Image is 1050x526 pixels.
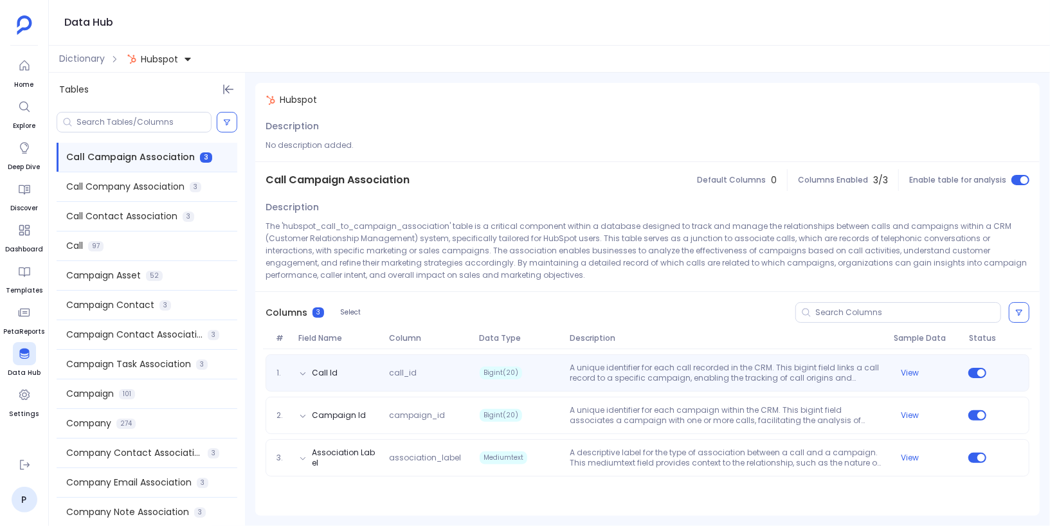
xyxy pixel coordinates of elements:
span: 3 [190,182,201,192]
a: Discover [10,177,38,213]
span: Column [384,333,475,343]
span: Company Email Association [66,476,192,489]
button: Hide Tables [219,80,237,98]
span: Data Hub [8,368,41,378]
span: Columns Enabled [798,175,868,185]
p: A unique identifier for each call recorded in the CRM. This bigint field links a call record to a... [565,363,888,383]
span: 3. [271,453,294,463]
p: A unique identifier for each campaign within the CRM. This bigint field associates a campaign wit... [565,405,888,426]
button: Campaign Id [312,410,366,421]
span: 101 [119,389,135,399]
span: Home [13,80,36,90]
span: Call [66,239,83,253]
img: petavue logo [17,15,32,35]
span: Company [66,417,111,430]
p: The 'hubspot_call_to_campaign_association' table is a critical component within a database design... [266,220,1029,281]
span: 3 [183,212,194,222]
span: Description [266,120,319,133]
p: No description added. [266,139,1029,151]
span: Enable table for analysis [909,175,1006,185]
span: 3 [208,448,219,458]
span: Sample Data [889,333,964,343]
span: Bigint(20) [480,409,522,422]
span: Templates [6,286,42,296]
span: Data Type [474,333,565,343]
span: Campaign Asset [66,269,141,282]
span: 3 [200,152,212,163]
span: Company Note Association [66,505,189,519]
span: 3 [196,359,208,370]
input: Search Columns [815,307,1000,318]
span: 97 [88,241,104,251]
a: Explore [13,95,36,131]
span: Bigint(20) [480,367,522,379]
span: Company Contact Association [66,446,203,460]
span: Description [266,201,319,214]
img: hubspot.svg [127,54,137,64]
button: View [901,410,919,421]
span: 2. [271,410,294,421]
a: Dashboard [5,219,43,255]
span: Campaign Contact [66,298,154,312]
span: Hubspot [280,93,317,107]
span: Deep Dive [8,162,41,172]
span: Call Campaign Association [266,172,410,188]
button: Hubspot [124,49,195,69]
span: Dashboard [5,244,43,255]
button: Association Label [312,448,379,468]
span: 1. [271,368,294,378]
span: Mediumtext [480,451,527,464]
span: 0 [771,174,777,187]
img: hubspot.svg [266,95,276,105]
a: Templates [6,260,42,296]
span: Settings [10,409,39,419]
span: Dictionary [59,52,105,66]
span: Explore [13,121,36,131]
span: 3 [208,330,219,340]
span: campaign_id [384,410,474,421]
button: Select [332,304,369,321]
span: Discover [10,203,38,213]
button: View [901,453,919,463]
span: 3 / 3 [873,174,888,187]
span: PetaReports [4,327,45,337]
span: Call Company Association [66,180,185,194]
span: 3 [197,478,208,488]
a: PetaReports [4,301,45,337]
h1: Data Hub [64,14,113,32]
input: Search Tables/Columns [77,117,211,127]
div: Tables [49,73,245,107]
p: A descriptive label for the type of association between a call and a campaign. This mediumtext fi... [565,448,888,468]
span: Status [964,333,994,343]
span: 274 [116,419,136,429]
a: Home [13,54,36,90]
a: Deep Dive [8,136,41,172]
button: View [901,368,919,378]
span: Campaign Task Association [66,358,191,371]
span: Columns [266,306,307,320]
span: Call Contact Association [66,210,177,223]
span: Description [565,333,889,343]
span: 3 [312,307,324,318]
span: association_label [384,453,474,463]
span: call_id [384,368,474,378]
a: Data Hub [8,342,41,378]
span: Default Columns [697,175,766,185]
span: Field Name [293,333,384,343]
span: # [271,333,293,343]
span: Campaign Contact Association [66,328,203,341]
span: 3 [194,507,206,518]
span: 52 [146,271,163,281]
span: Hubspot [141,53,178,66]
span: 3 [159,300,171,311]
a: Settings [10,383,39,419]
button: Call Id [312,368,338,378]
span: Campaign [66,387,114,401]
a: P [12,487,37,512]
span: Call Campaign Association [66,150,195,164]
